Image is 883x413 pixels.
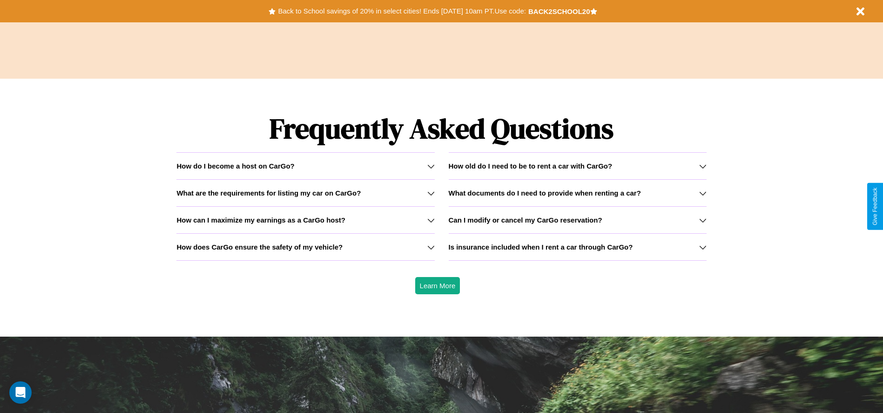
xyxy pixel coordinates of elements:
[449,243,633,251] h3: Is insurance included when I rent a car through CarGo?
[9,381,32,404] div: Open Intercom Messenger
[276,5,528,18] button: Back to School savings of 20% in select cities! Ends [DATE] 10am PT.Use code:
[449,216,602,224] h3: Can I modify or cancel my CarGo reservation?
[176,162,294,170] h3: How do I become a host on CarGo?
[528,7,590,15] b: BACK2SCHOOL20
[872,188,878,225] div: Give Feedback
[449,189,641,197] h3: What documents do I need to provide when renting a car?
[176,243,343,251] h3: How does CarGo ensure the safety of my vehicle?
[176,216,345,224] h3: How can I maximize my earnings as a CarGo host?
[176,189,361,197] h3: What are the requirements for listing my car on CarGo?
[415,277,460,294] button: Learn More
[449,162,613,170] h3: How old do I need to be to rent a car with CarGo?
[176,105,706,152] h1: Frequently Asked Questions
